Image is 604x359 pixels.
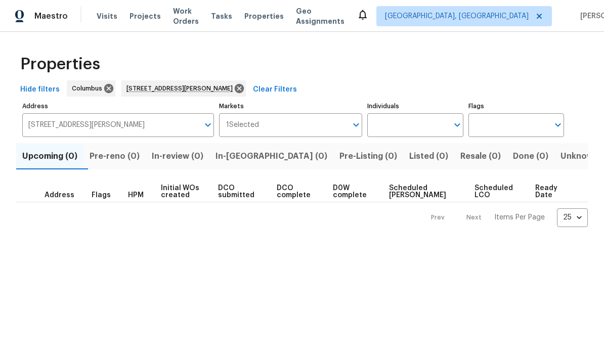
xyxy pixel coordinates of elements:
[34,11,68,21] span: Maestro
[226,121,259,129] span: 1 Selected
[121,80,246,97] div: [STREET_ADDRESS][PERSON_NAME]
[468,103,564,109] label: Flags
[460,149,501,163] span: Resale (0)
[409,149,448,163] span: Listed (0)
[201,118,215,132] button: Open
[421,208,588,227] nav: Pagination Navigation
[72,83,106,94] span: Columbus
[173,6,199,26] span: Work Orders
[253,83,297,96] span: Clear Filters
[385,11,529,21] span: [GEOGRAPHIC_DATA], [GEOGRAPHIC_DATA]
[22,103,214,109] label: Address
[152,149,203,163] span: In-review (0)
[218,185,260,199] span: DCO submitted
[389,185,457,199] span: Scheduled [PERSON_NAME]
[20,83,60,96] span: Hide filters
[219,103,363,109] label: Markets
[535,185,563,199] span: Ready Date
[513,149,548,163] span: Done (0)
[494,212,545,222] p: Items Per Page
[557,204,588,231] div: 25
[277,185,316,199] span: DCO complete
[161,185,201,199] span: Initial WOs created
[92,192,111,199] span: Flags
[45,192,74,199] span: Address
[450,118,464,132] button: Open
[67,80,115,97] div: Columbus
[16,80,64,99] button: Hide filters
[249,80,301,99] button: Clear Filters
[22,149,77,163] span: Upcoming (0)
[244,11,284,21] span: Properties
[296,6,344,26] span: Geo Assignments
[367,103,463,109] label: Individuals
[474,185,517,199] span: Scheduled LCO
[333,185,372,199] span: D0W complete
[349,118,363,132] button: Open
[215,149,327,163] span: In-[GEOGRAPHIC_DATA] (0)
[130,11,161,21] span: Projects
[211,13,232,20] span: Tasks
[339,149,397,163] span: Pre-Listing (0)
[90,149,140,163] span: Pre-reno (0)
[551,118,565,132] button: Open
[20,59,100,69] span: Properties
[128,192,144,199] span: HPM
[97,11,117,21] span: Visits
